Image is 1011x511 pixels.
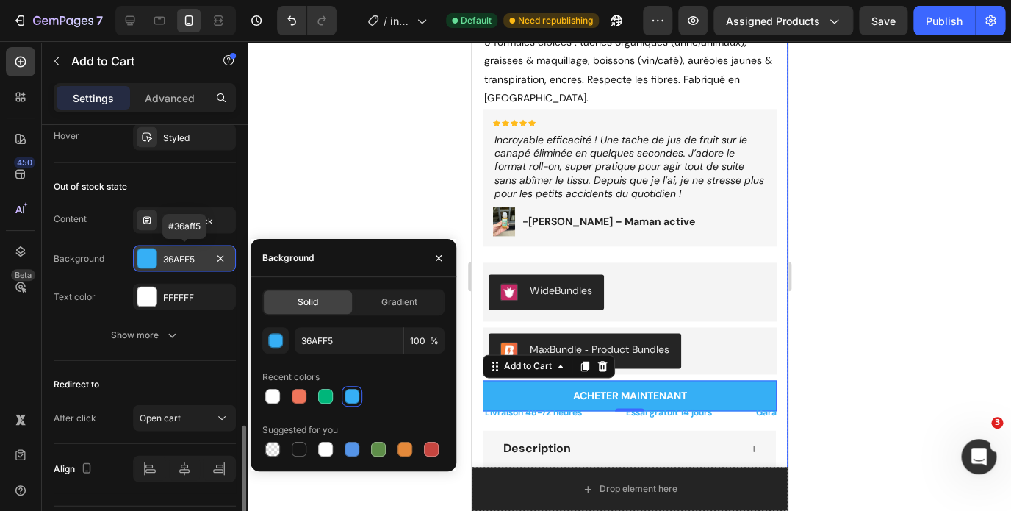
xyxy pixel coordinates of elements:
div: WideBundles [58,242,120,257]
p: Description [32,400,99,415]
strong: Livraison 48-72 heures [13,365,110,377]
div: Recent colors [262,371,320,384]
img: CIbNuMK9p4ADEAE=.png [29,301,46,318]
button: Show more [54,321,236,348]
img: gempages_561105365479982170-de5f0017-bce9-4bbf-b139-a3da29fb05ca.png [21,165,43,195]
div: Align [54,459,96,479]
div: 36AFF5 [163,252,206,265]
div: Undo/Redo [277,6,337,35]
span: % [430,335,439,348]
div: Show more [111,327,179,342]
div: Content [54,212,87,225]
span: Need republishing [518,14,593,27]
div: Out of stock [163,214,232,227]
span: Open cart [140,412,181,423]
span: Gradient [381,296,417,309]
p: Settings [73,90,114,106]
p: Add to Cart [71,52,196,70]
div: Background [54,251,104,265]
div: Styled [163,131,232,144]
span: Save [871,15,896,27]
input: Eg: FFFFFF [295,327,403,354]
div: Acheter maintenant [101,348,215,361]
div: Redirect to [54,377,99,390]
div: FFFFFF [163,290,232,304]
strong: [PERSON_NAME] – Maman active [57,174,223,187]
button: Publish [913,6,975,35]
div: MaxBundle ‑ Product Bundles [58,301,198,316]
div: Beta [11,269,35,281]
button: Assigned Products [713,6,853,35]
span: Solid [298,296,318,309]
div: 450 [14,157,35,168]
div: Publish [926,13,963,29]
button: Save [859,6,907,35]
img: Wide%20Bundles.png [29,242,46,260]
iframe: Design area [472,41,788,511]
div: Text color [54,290,96,303]
button: Acheter maintenant [11,339,305,370]
iframe: Intercom live chat [961,439,996,474]
span: inspiration dustgo [390,13,411,29]
button: Open cart [133,404,236,431]
strong: Garantie 90 jours [284,365,358,377]
p: Advanced [145,90,195,106]
div: Background [262,251,314,265]
button: MaxBundle ‑ Product Bundles [17,292,209,327]
i: Incroyable efficacité ! Une tache de jus de fruit sur le canapé éliminée en quelques secondes. J’... [23,92,292,159]
button: 7 [6,6,109,35]
button: WideBundles [17,233,132,268]
strong: Essai gratuit 14 jours [154,365,240,377]
span: Assigned Products [726,13,820,29]
span: 3 [991,417,1003,429]
div: Out of stock state [54,179,127,193]
div: Suggested for you [262,424,338,437]
div: Add to Cart [29,318,83,332]
div: After click [54,411,96,424]
span: Default [461,14,492,27]
p: 7 [96,12,103,29]
span: / [384,13,387,29]
div: Hover [54,129,79,142]
p: - [51,174,223,187]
